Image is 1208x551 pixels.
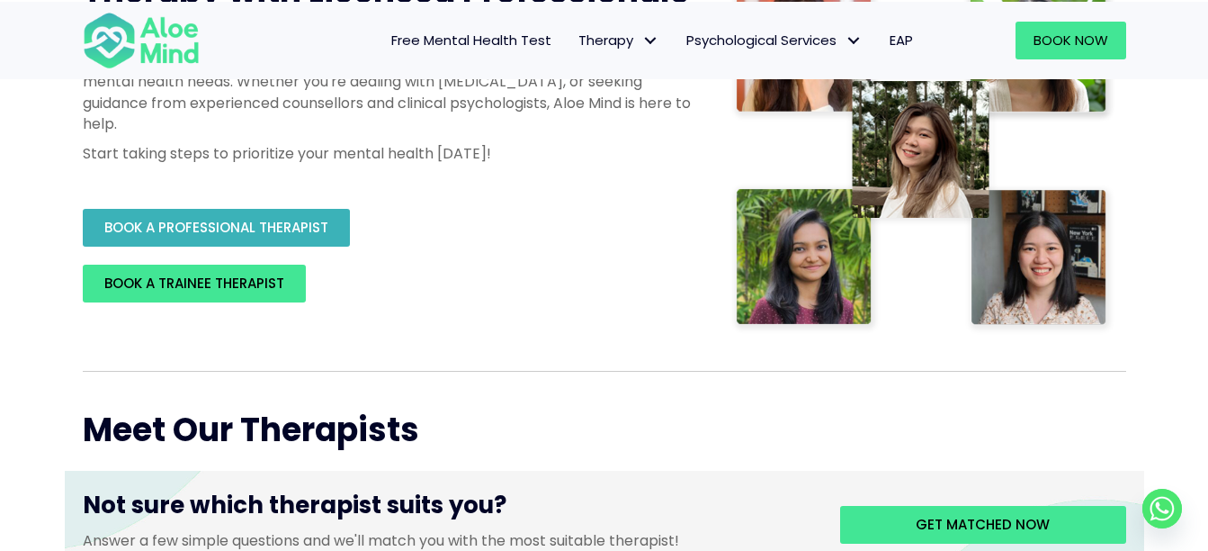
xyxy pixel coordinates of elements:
span: Free Mental Health Test [391,31,551,50]
h3: Not sure which therapist suits you? [83,489,813,530]
span: EAP [890,31,913,50]
span: Psychological Services [686,31,863,50]
p: Start taking steps to prioritize your mental health [DATE]! [83,143,694,164]
a: TherapyTherapy: submenu [565,22,673,59]
span: Meet Our Therapists [83,407,419,453]
span: BOOK A PROFESSIONAL THERAPIST [104,218,328,237]
a: EAP [876,22,926,59]
span: Therapy [578,31,659,50]
span: BOOK A TRAINEE THERAPIST [104,274,284,293]
a: BOOK A PROFESSIONAL THERAPIST [83,209,350,247]
p: Answer a few simple questions and we'll match you with the most suitable therapist! [83,530,813,551]
a: Get matched now [840,506,1126,544]
nav: Menu [223,22,926,59]
span: Psychological Services: submenu [841,27,867,53]
p: Discover professional therapy and counselling services tailored to support your mental health nee... [83,50,694,134]
a: Psychological ServicesPsychological Services: submenu [673,22,876,59]
a: Whatsapp [1142,489,1182,528]
a: Free Mental Health Test [378,22,565,59]
span: Book Now [1034,31,1108,50]
a: Book Now [1016,22,1126,59]
span: Get matched now [916,515,1050,534]
a: BOOK A TRAINEE THERAPIST [83,265,306,303]
span: Therapy: submenu [638,27,664,53]
img: Aloe mind Logo [83,11,200,70]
